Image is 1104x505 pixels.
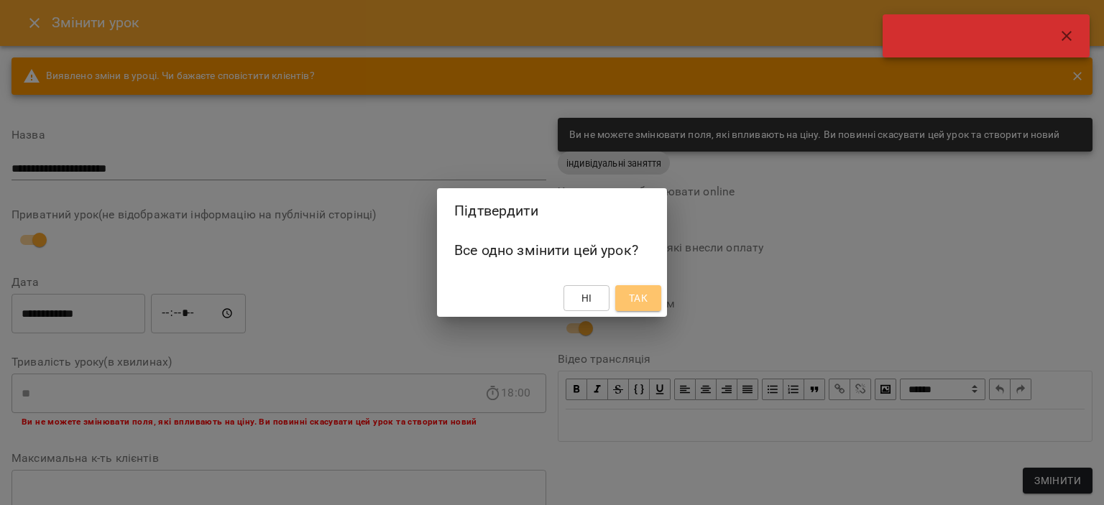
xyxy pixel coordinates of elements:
span: Ні [581,289,592,307]
span: Так [629,289,648,307]
button: Ні [563,285,609,311]
h6: Все одно змінити цей урок? [454,239,650,261]
button: Так [615,285,661,311]
h2: Підтвердити [454,200,650,222]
